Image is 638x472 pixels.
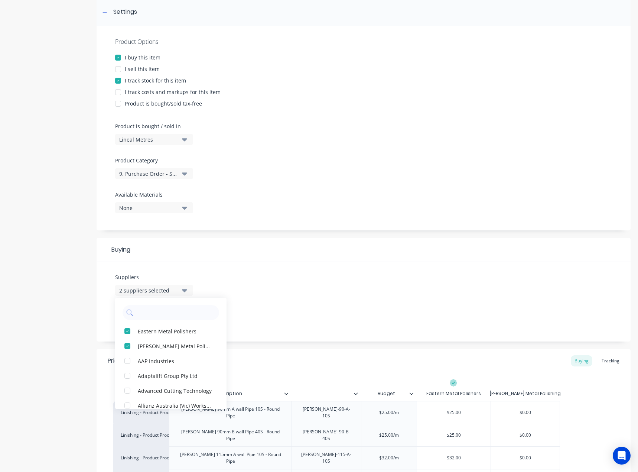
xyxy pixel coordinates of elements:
label: Suppliers [115,273,193,281]
div: Description [169,386,292,401]
div: Eastern Metal Polishers [138,327,212,335]
div: $25.00/m [370,408,407,417]
div: [PERSON_NAME] 115mm A wall Pipe 10S - Round Pipe [172,450,289,466]
div: [PERSON_NAME] Metal Polishing [138,342,212,350]
div: [PERSON_NAME] 90mm A wall Pipe 10S - Round Pipe [172,404,289,421]
div: Linishing - Product Processing[PERSON_NAME] 90mm B wall Pipe 40S - Round Pipe[PERSON_NAME]-90-B-4... [113,424,560,446]
div: Buying [571,355,592,366]
div: Advanced Cutting Technology [138,387,212,394]
div: Settings [113,7,137,17]
div: Pricing [108,356,127,365]
div: I track costs and markups for this item [125,88,221,96]
div: $32.00 [417,449,491,467]
div: I track stock for this item [125,77,186,84]
label: Product is bought / sold in [115,122,189,130]
div: Linishing - Product Processing [121,455,162,461]
div: Product is bought/sold tax-free [125,100,202,107]
button: 2 suppliers selected [115,285,193,296]
button: Lineal Metres [115,134,193,145]
div: AAP Industries [138,357,212,365]
label: Product Category [115,156,189,164]
div: Allianz Australia (Vic) Worksafe [138,401,212,409]
div: $0.00 [491,403,560,422]
div: Product Options [115,37,612,46]
div: I buy this item [125,54,160,61]
div: [PERSON_NAME]-90-B-40S [295,427,358,443]
div: [PERSON_NAME] Metal Polishing [490,390,561,397]
div: Linishing - Product Processing [121,409,162,416]
div: Linishing - Product Processing[PERSON_NAME] 90mm A wall Pipe 10S - Round Pipe[PERSON_NAME]-90-A-1... [113,401,560,424]
div: Buying [97,238,631,262]
div: Tracking [598,355,623,366]
div: Lineal Metres [119,136,179,143]
button: None [115,202,193,213]
div: $0.00 [491,449,560,467]
div: Xero Item # [113,386,169,401]
div: $32.00/m [370,453,407,463]
div: Description [169,384,287,403]
div: [PERSON_NAME]-115-A-10S [295,450,358,466]
div: None [119,204,179,212]
div: Linishing - Product Processing[PERSON_NAME] 115mm A wall Pipe 10S - Round Pipe[PERSON_NAME]-115-A... [113,446,560,469]
div: I sell this item [125,65,160,73]
div: $25.00 [417,403,491,422]
div: Open Intercom Messenger [613,447,631,465]
div: $25.00 [417,426,491,444]
div: [PERSON_NAME]-90-A-10S [295,404,358,421]
button: 9. Purchase Order - Services [115,168,193,179]
div: $0.00 [491,426,560,444]
div: Eastern Metal Polishers [426,390,481,397]
div: [PERSON_NAME] 90mm B wall Pipe 40S - Round Pipe [172,427,289,443]
div: $25.00/m [370,430,407,440]
label: Available Materials [115,191,193,198]
div: 2 suppliers selected [119,287,179,294]
div: Budget [361,386,417,401]
div: Budget [361,384,412,403]
div: 9. Purchase Order - Services [119,170,179,178]
div: Adaptalift Group Pty Ltd [138,372,212,379]
div: Linishing - Product Processing [121,432,162,439]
